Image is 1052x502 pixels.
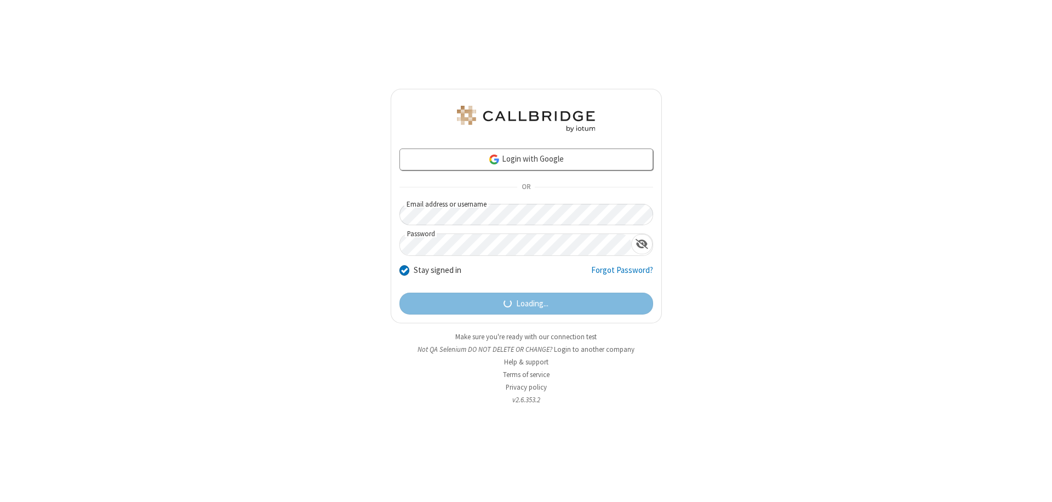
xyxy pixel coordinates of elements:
a: Privacy policy [506,383,547,392]
div: Show password [631,234,653,254]
button: Loading... [399,293,653,315]
label: Stay signed in [414,264,461,277]
a: Forgot Password? [591,264,653,285]
input: Email address or username [399,204,653,225]
span: OR [517,180,535,195]
iframe: Chat [1025,474,1044,494]
img: QA Selenium DO NOT DELETE OR CHANGE [455,106,597,132]
button: Login to another company [554,344,634,355]
span: Loading... [516,298,548,310]
li: v2.6.353.2 [391,395,662,405]
a: Make sure you're ready with our connection test [455,332,597,341]
img: google-icon.png [488,153,500,166]
input: Password [400,234,631,255]
a: Help & support [504,357,548,367]
li: Not QA Selenium DO NOT DELETE OR CHANGE? [391,344,662,355]
a: Login with Google [399,149,653,170]
a: Terms of service [503,370,550,379]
